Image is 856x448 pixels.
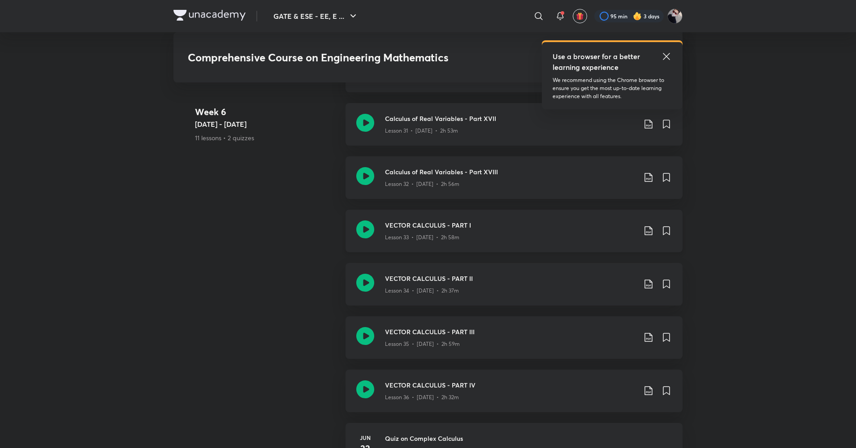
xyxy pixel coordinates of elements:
h3: Calculus of Real Variables - Part XVII [385,114,636,123]
img: streak [633,12,642,21]
p: Lesson 33 • [DATE] • 2h 58m [385,233,459,241]
p: 11 lessons • 2 quizzes [195,133,338,142]
h3: Calculus of Real Variables - Part XVIII [385,167,636,177]
h3: VECTOR CALCULUS - PART III [385,327,636,336]
a: VECTOR CALCULUS - PART IILesson 34 • [DATE] • 2h 37m [346,263,683,316]
p: Lesson 36 • [DATE] • 2h 32m [385,393,459,401]
a: Calculus of Real Variables - Part XVIILesson 31 • [DATE] • 2h 53m [346,103,683,156]
button: avatar [573,9,587,23]
h3: Comprehensive Course on Engineering Mathematics [188,51,539,64]
a: VECTOR CALCULUS - PART ILesson 33 • [DATE] • 2h 58m [346,210,683,263]
a: VECTOR CALCULUS - PART IIILesson 35 • [DATE] • 2h 59m [346,316,683,370]
p: Lesson 34 • [DATE] • 2h 37m [385,287,459,295]
h5: [DATE] - [DATE] [195,119,338,129]
a: VECTOR CALCULUS - PART IVLesson 36 • [DATE] • 2h 32m [346,370,683,423]
a: Company Logo [173,10,246,23]
h3: VECTOR CALCULUS - PART IV [385,380,636,390]
button: GATE & ESE - EE, E ... [268,7,364,25]
p: Lesson 31 • [DATE] • 2h 53m [385,127,458,135]
a: Calculus of Real Variables - Part XVIIILesson 32 • [DATE] • 2h 56m [346,156,683,210]
h3: VECTOR CALCULUS - PART I [385,220,636,230]
h4: Week 6 [195,105,338,119]
img: Ashutosh Tripathi [667,9,683,24]
img: Company Logo [173,10,246,21]
h5: Use a browser for a better learning experience [553,51,642,73]
h3: Quiz on Complex Calculus [385,434,672,443]
p: We recommend using the Chrome browser to ensure you get the most up-to-date learning experience w... [553,76,672,100]
p: Lesson 35 • [DATE] • 2h 59m [385,340,460,348]
h3: VECTOR CALCULUS - PART II [385,274,636,283]
img: avatar [576,12,584,20]
p: Lesson 32 • [DATE] • 2h 56m [385,180,459,188]
h6: Jun [356,434,374,442]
